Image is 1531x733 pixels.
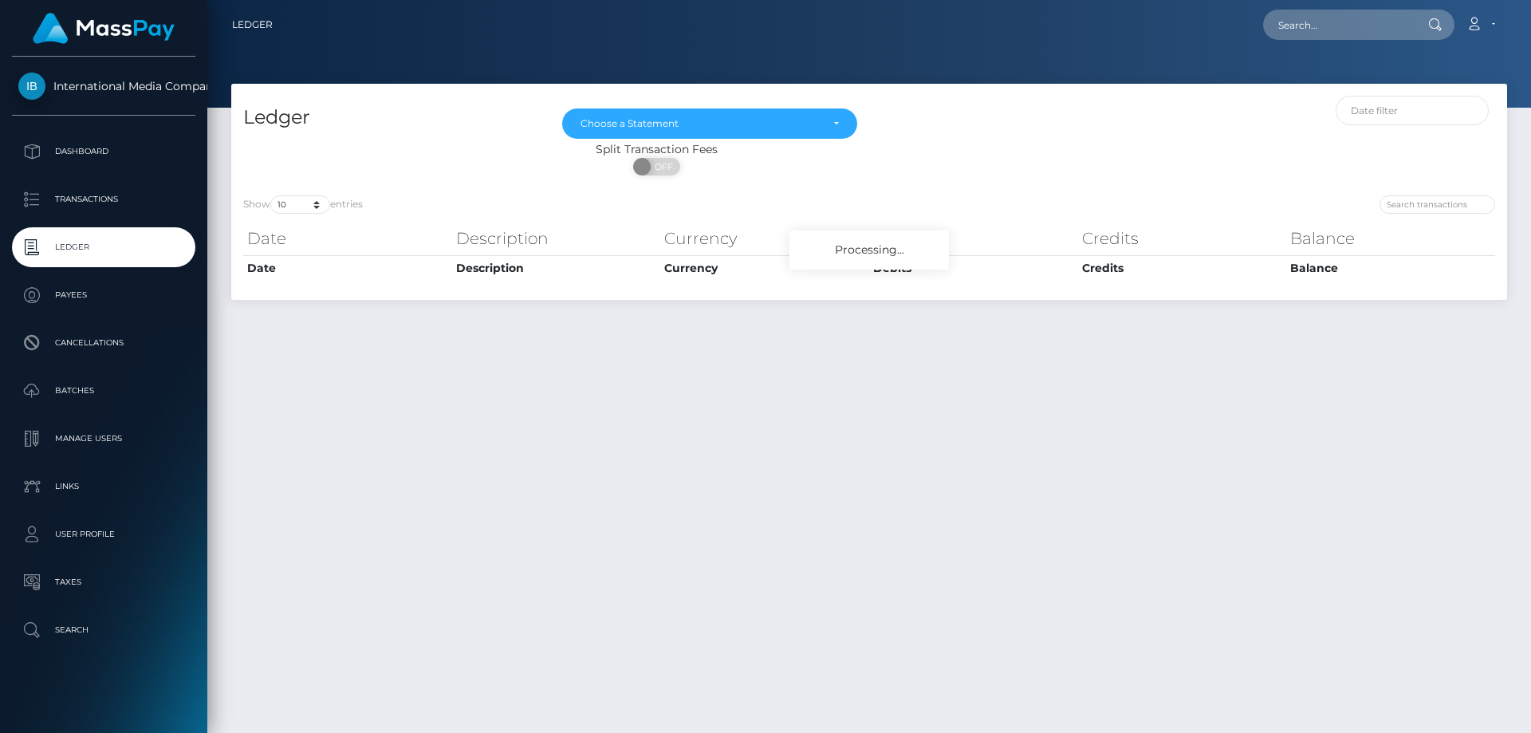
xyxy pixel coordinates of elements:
div: Choose a Statement [581,117,821,130]
p: Dashboard [18,140,189,164]
a: Payees [12,275,195,315]
input: Date filter [1336,96,1490,125]
label: Show entries [243,195,363,214]
h4: Ledger [243,104,538,132]
a: Dashboard [12,132,195,171]
a: Ledger [12,227,195,267]
th: Debits [869,255,1078,281]
th: Balance [1286,255,1495,281]
p: Ledger [18,235,189,259]
p: Search [18,618,189,642]
th: Date [243,255,452,281]
img: International Media Company BV [18,73,45,100]
th: Debits [869,223,1078,254]
p: Payees [18,283,189,307]
a: Transactions [12,179,195,219]
th: Currency [660,223,869,254]
th: Date [243,223,452,254]
a: Cancellations [12,323,195,363]
a: Batches [12,371,195,411]
p: Batches [18,379,189,403]
th: Description [452,255,661,281]
p: User Profile [18,522,189,546]
a: Taxes [12,562,195,602]
th: Credits [1078,223,1287,254]
a: Links [12,467,195,506]
p: Links [18,475,189,499]
p: Cancellations [18,331,189,355]
span: OFF [642,158,682,175]
p: Transactions [18,187,189,211]
p: Taxes [18,570,189,594]
input: Search... [1263,10,1413,40]
span: International Media Company BV [12,79,195,93]
a: User Profile [12,514,195,554]
select: Showentries [270,195,330,214]
div: Processing... [789,231,949,270]
div: Split Transaction Fees [231,141,1082,158]
img: MassPay Logo [33,13,175,44]
a: Manage Users [12,419,195,459]
input: Search transactions [1379,195,1495,214]
th: Description [452,223,661,254]
th: Balance [1286,223,1495,254]
a: Ledger [232,8,273,41]
p: Manage Users [18,427,189,451]
th: Currency [660,255,869,281]
button: Choose a Statement [562,108,857,139]
a: Search [12,610,195,650]
th: Credits [1078,255,1287,281]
